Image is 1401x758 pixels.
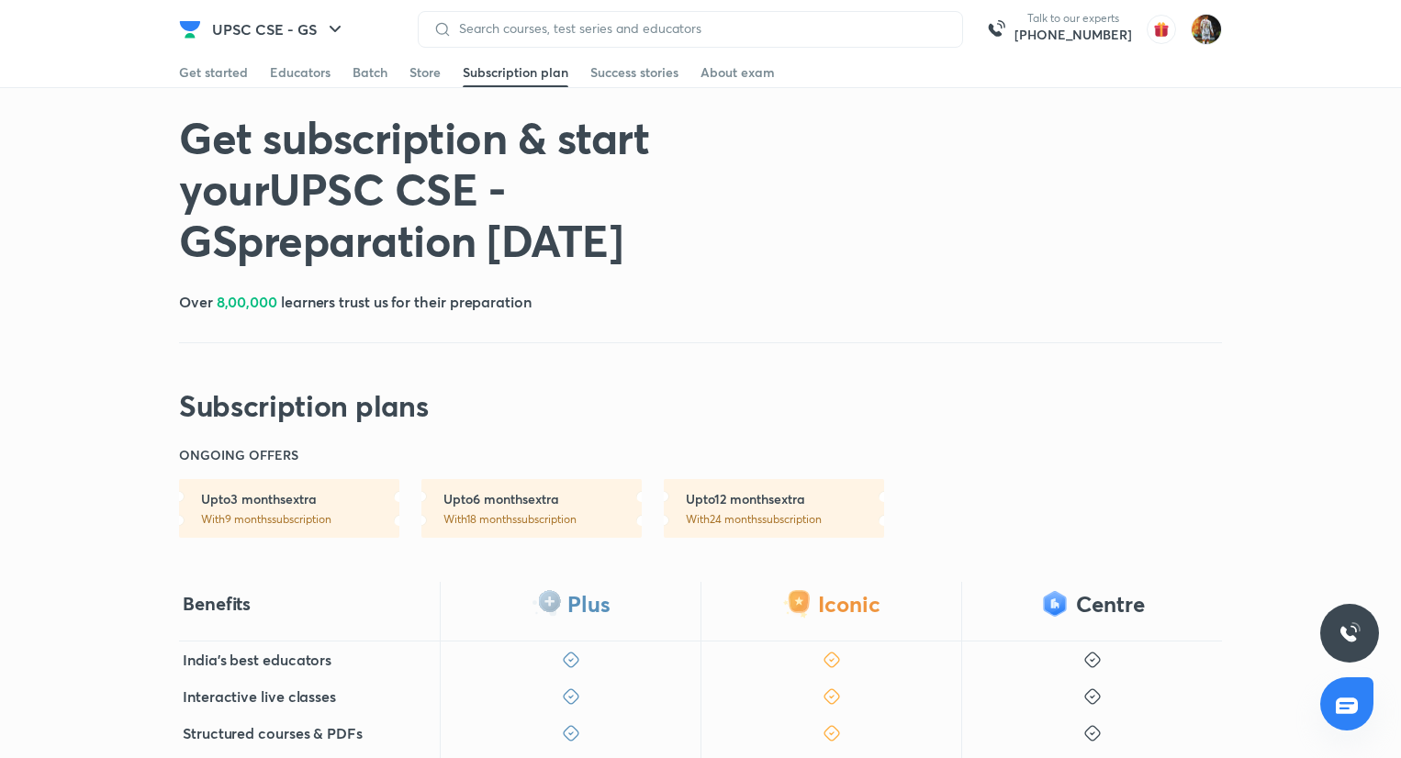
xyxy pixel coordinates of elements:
[664,479,884,538] a: Upto12 monthsextraWith24 monthssubscription
[179,387,428,424] h2: Subscription plans
[1147,15,1176,44] img: avatar
[179,63,248,82] div: Get started
[463,63,568,82] div: Subscription plan
[1339,622,1361,644] img: ttu
[1014,11,1132,26] p: Talk to our experts
[409,58,441,87] a: Store
[1014,26,1132,44] a: [PHONE_NUMBER]
[409,63,441,82] div: Store
[978,11,1014,48] img: call-us
[686,512,884,527] p: With 24 months subscription
[179,291,532,313] h5: Over learners trust us for their preparation
[443,490,642,508] h6: Upto 6 months extra
[183,722,363,744] h5: Structured courses & PDFs
[353,63,387,82] div: Batch
[700,58,775,87] a: About exam
[700,63,775,82] div: About exam
[179,18,201,40] img: Company Logo
[590,58,678,87] a: Success stories
[179,479,399,538] a: Upto3 monthsextraWith9 monthssubscription
[590,63,678,82] div: Success stories
[183,686,336,708] h5: Interactive live classes
[179,111,805,265] h1: Get subscription & start your UPSC CSE - GS preparation [DATE]
[217,292,277,311] span: 8,00,000
[179,446,298,464] h6: ONGOING OFFERS
[1191,14,1222,45] img: Prakhar Singh
[353,58,387,87] a: Batch
[452,21,947,36] input: Search courses, test series and educators
[443,512,642,527] p: With 18 months subscription
[201,512,399,527] p: With 9 months subscription
[421,479,642,538] a: Upto6 monthsextraWith18 monthssubscription
[270,63,331,82] div: Educators
[179,58,248,87] a: Get started
[686,490,884,508] h6: Upto 12 months extra
[201,490,399,508] h6: Upto 3 months extra
[463,58,568,87] a: Subscription plan
[270,58,331,87] a: Educators
[183,592,251,616] h4: Benefits
[201,11,357,48] button: UPSC CSE - GS
[183,649,331,671] h5: India's best educators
